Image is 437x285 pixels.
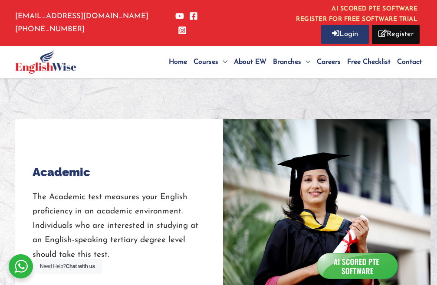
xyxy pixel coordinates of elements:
[178,26,187,35] a: Instagram
[296,4,417,23] a: AI SCORED PTE SOFTWAREREGISTER FOR FREE SOFTWARE TRIAL
[169,59,187,66] span: Home
[175,12,184,20] a: YouTube
[191,47,232,77] a: Courses
[296,4,417,14] i: AI SCORED PTE SOFTWARE
[271,47,315,77] a: Branches
[189,12,198,20] a: Facebook
[397,59,422,66] span: Contact
[315,252,399,279] img: icon_a.png
[66,263,95,269] strong: Chat with us
[167,47,422,77] nav: Site Navigation
[33,193,198,259] span: The Academic test measures your English proficiency in an academic environment. Individuals who a...
[317,59,341,66] span: Careers
[232,47,271,77] a: About EW
[234,59,266,66] span: About EW
[395,47,422,77] a: Contact
[33,164,90,180] h4: Academic
[372,25,420,44] a: Register
[15,13,148,20] a: [EMAIL_ADDRESS][DOMAIN_NAME]
[40,263,95,269] span: Need Help?
[345,47,395,77] a: Free Checklist
[347,59,391,66] span: Free Checklist
[15,10,167,36] p: [PHONE_NUMBER]
[321,25,369,44] a: Login
[15,50,76,74] img: English Wise
[194,59,218,66] span: Courses
[167,47,191,77] a: Home
[273,59,301,66] span: Branches
[315,47,345,77] a: Careers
